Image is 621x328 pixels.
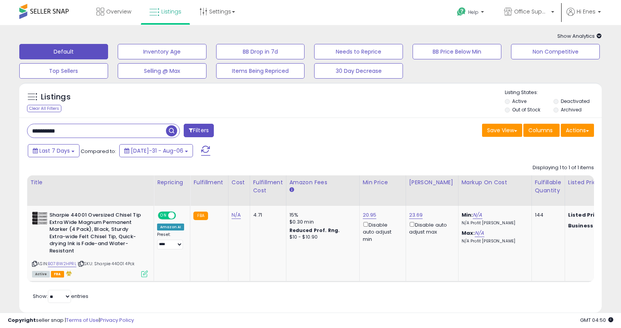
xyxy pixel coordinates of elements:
a: N/A [232,211,241,219]
span: | SKU: Sharpie 44001 4Pck [78,261,135,267]
div: Fulfillable Quantity [535,178,562,195]
div: Markup on Cost [462,178,528,187]
a: 23.69 [409,211,423,219]
th: The percentage added to the cost of goods (COGS) that forms the calculator for Min & Max prices. [458,175,531,206]
p: N/A Profit [PERSON_NAME] [462,239,526,244]
div: Displaying 1 to 1 of 1 items [533,164,594,172]
div: 4.71 [253,212,280,219]
button: Needs to Reprice [314,44,403,59]
span: Hi Enes [577,8,596,15]
button: Top Sellers [19,63,108,79]
div: Title [30,178,151,187]
div: 15% [289,212,354,219]
div: Fulfillment Cost [253,178,283,195]
div: 144 [535,212,559,219]
span: Compared to: [81,148,116,155]
div: ASIN: [32,212,148,276]
button: 30 Day Decrease [314,63,403,79]
h5: Listings [41,92,71,103]
span: Last 7 Days [39,147,70,155]
b: Max: [462,229,475,237]
span: Show: entries [33,293,88,300]
strong: Copyright [8,316,36,324]
a: 20.95 [363,211,377,219]
div: Clear All Filters [27,105,61,112]
button: [DATE]-31 - Aug-06 [119,144,193,157]
button: Items Being Repriced [216,63,305,79]
div: $0.30 min [289,219,354,225]
button: Columns [523,124,560,137]
b: Business Price: [568,222,611,229]
span: Listings [161,8,181,15]
div: $10 - $10.90 [289,234,354,241]
button: Default [19,44,108,59]
button: Selling @ Max [118,63,206,79]
button: Filters [184,124,214,137]
button: Last 7 Days [28,144,80,157]
span: Help [468,9,479,15]
small: Amazon Fees. [289,187,294,193]
button: Actions [561,124,594,137]
button: Non Competitive [511,44,600,59]
div: Disable auto adjust max [409,220,452,235]
div: Cost [232,178,247,187]
a: Privacy Policy [100,316,134,324]
span: All listings currently available for purchase on Amazon [32,271,50,278]
span: Overview [106,8,131,15]
a: N/A [475,229,484,237]
i: Get Help [457,7,466,17]
label: Active [512,98,526,104]
span: ON [159,212,168,219]
p: Listing States: [505,89,602,96]
div: Min Price [363,178,403,187]
label: Deactivated [561,98,590,104]
p: N/A Profit [PERSON_NAME] [462,220,526,226]
button: BB Drop in 7d [216,44,305,59]
a: Terms of Use [66,316,99,324]
button: Save View [482,124,522,137]
div: seller snap | | [8,317,134,324]
b: Reduced Prof. Rng. [289,227,340,234]
img: 51+uDXkw--L._SL40_.jpg [32,212,47,225]
small: FBA [193,212,208,220]
div: Preset: [157,232,184,249]
label: Archived [561,106,582,113]
a: N/A [473,211,482,219]
span: Office Suppliers [514,8,549,15]
b: Sharpie 44001 Oversized Chisel Tip Extra Wide Magnum Permanent Marker (4 Pack), Black, Sturdy Ext... [49,212,143,256]
span: OFF [175,212,187,219]
a: Help [451,1,492,25]
a: B078W2HPRL [48,261,76,267]
span: Show Analytics [557,32,602,40]
button: BB Price Below Min [413,44,501,59]
b: Listed Price: [568,211,603,219]
div: Amazon Fees [289,178,356,187]
button: Inventory Age [118,44,206,59]
label: Out of Stock [512,106,540,113]
span: FBA [51,271,64,278]
span: Columns [528,126,553,134]
div: Amazon AI [157,224,184,230]
a: Hi Enes [567,8,601,25]
div: Fulfillment [193,178,225,187]
div: Repricing [157,178,187,187]
span: [DATE]-31 - Aug-06 [131,147,183,155]
i: hazardous material [64,271,72,276]
span: 2025-08-15 04:50 GMT [580,316,613,324]
b: Min: [462,211,473,219]
div: [PERSON_NAME] [409,178,455,187]
div: Disable auto adjust min [363,220,400,243]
